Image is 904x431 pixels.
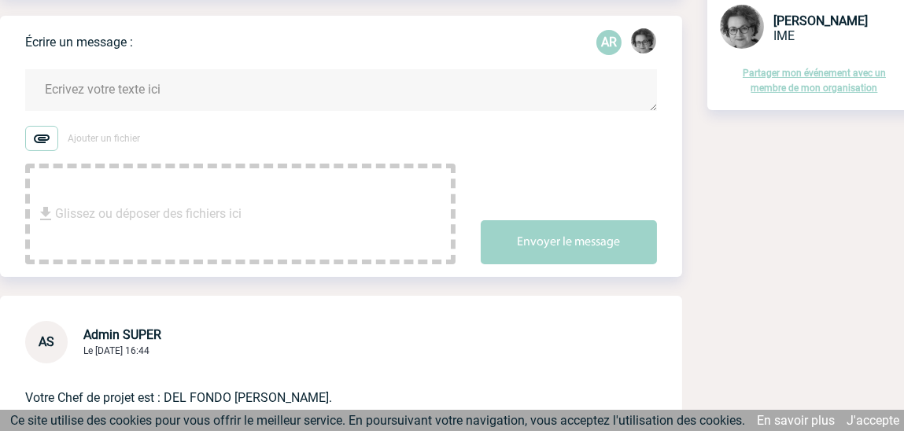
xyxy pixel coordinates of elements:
[743,68,886,94] a: Partager mon événement avec un membre de mon organisation
[25,363,613,407] p: Votre Chef de projet est : DEL FONDO [PERSON_NAME].
[758,413,836,428] a: En savoir plus
[55,175,242,253] span: Glissez ou déposer des fichiers ici
[25,35,133,50] p: Écrire un message :
[11,413,746,428] span: Ce site utilise des cookies pour vous offrir le meilleur service. En poursuivant votre navigation...
[720,5,764,49] img: 101028-0.jpg
[83,345,149,356] span: Le [DATE] 16:44
[847,413,900,428] a: J'accepte
[596,30,622,55] p: AR
[596,30,622,55] div: Adrien RUIZ
[39,334,54,349] span: AS
[36,204,55,223] img: file_download.svg
[631,28,656,57] div: Anne-Françoise BONHOMME
[83,327,161,342] span: Admin SUPER
[631,28,656,53] img: 101028-0.jpg
[773,13,868,28] span: [PERSON_NAME]
[773,28,795,43] span: IME
[481,220,657,264] button: Envoyer le message
[68,133,140,144] span: Ajouter un fichier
